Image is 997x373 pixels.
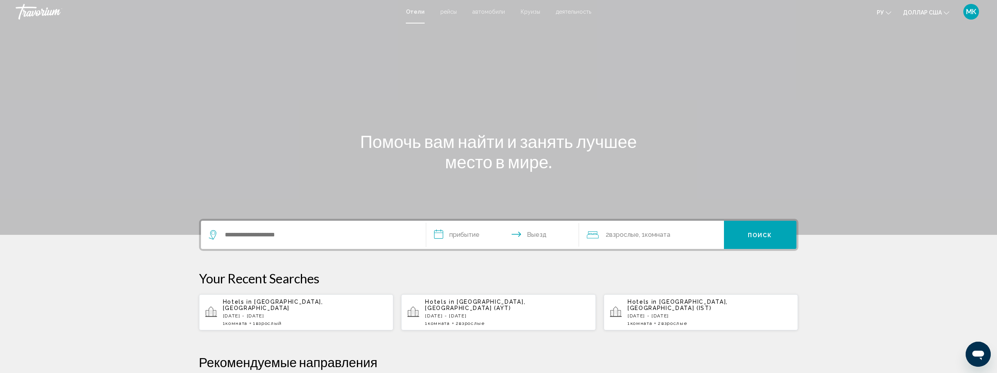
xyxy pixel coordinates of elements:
span: [GEOGRAPHIC_DATA], [GEOGRAPHIC_DATA] (AYT) [425,299,525,311]
font: ру [877,9,884,16]
font: Взрослые [609,231,639,238]
span: 1 [253,321,282,326]
font: Помочь вам найти и занять лучшее место в мире. [360,131,637,172]
button: Даты заезда и выезда [426,221,579,249]
p: [DATE] - [DATE] [425,313,590,319]
span: Взрослые [661,321,687,326]
span: 1 [628,321,652,326]
span: Комната [428,321,450,326]
button: Поиск [724,221,796,249]
span: Hotels in [425,299,454,305]
h2: Рекомендуемые направления [199,354,798,370]
font: , 1 [639,231,645,238]
a: Отели [406,9,425,15]
span: Взрослые [459,321,485,326]
button: Hotels in [GEOGRAPHIC_DATA], [GEOGRAPHIC_DATA] (IST)[DATE] - [DATE]1Комната2Взрослые [604,294,798,331]
button: Hotels in [GEOGRAPHIC_DATA], [GEOGRAPHIC_DATA][DATE] - [DATE]1Комната1Взрослый [199,294,394,331]
p: Your Recent Searches [199,270,798,286]
a: Травориум [16,4,398,20]
font: 2 [606,231,609,238]
button: Меню пользователя [961,4,981,20]
font: Поиск [748,232,773,238]
span: Комната [630,321,653,326]
font: доллар США [903,9,942,16]
font: МК [966,7,977,16]
span: Комната [225,321,248,326]
span: Взрослый [256,321,282,326]
span: 2 [456,321,485,326]
a: Круизы [521,9,540,15]
a: автомобили [472,9,505,15]
button: Изменить язык [877,7,891,18]
a: рейсы [440,9,457,15]
font: Комната [645,231,670,238]
p: [DATE] - [DATE] [628,313,792,319]
a: деятельность [556,9,591,15]
div: Виджет поиска [201,221,796,249]
iframe: Кнопка запуска окна обмена сообщениями [966,342,991,367]
span: Hotels in [628,299,657,305]
button: Путешественники: 2 взрослых, 0 детей [579,221,724,249]
span: Hotels in [223,299,252,305]
span: 1 [425,321,450,326]
span: [GEOGRAPHIC_DATA], [GEOGRAPHIC_DATA] (IST) [628,299,728,311]
span: [GEOGRAPHIC_DATA], [GEOGRAPHIC_DATA] [223,299,323,311]
p: [DATE] - [DATE] [223,313,387,319]
button: Hotels in [GEOGRAPHIC_DATA], [GEOGRAPHIC_DATA] (AYT)[DATE] - [DATE]1Комната2Взрослые [401,294,596,331]
span: 2 [658,321,687,326]
button: Изменить валюту [903,7,949,18]
span: 1 [223,321,248,326]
